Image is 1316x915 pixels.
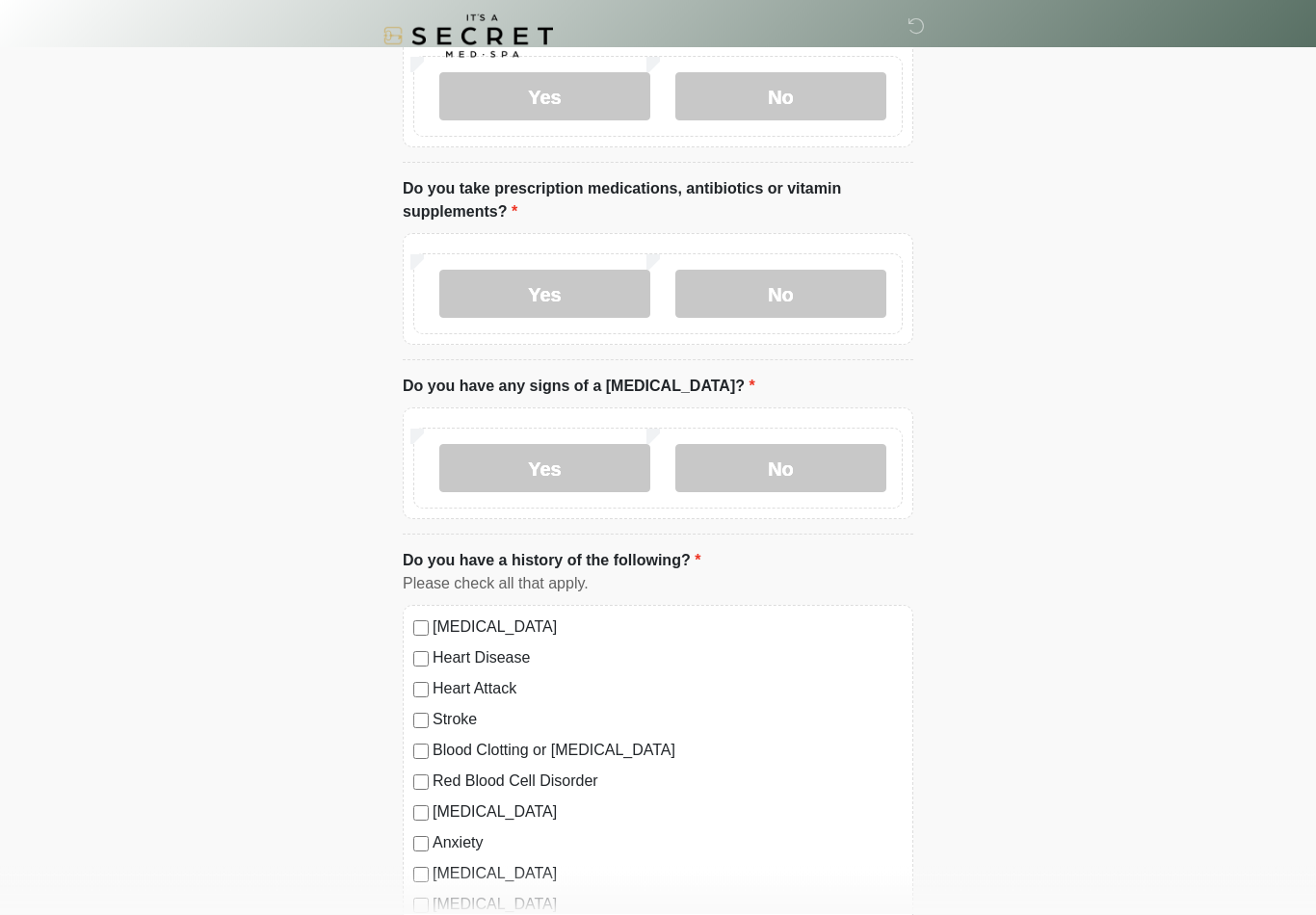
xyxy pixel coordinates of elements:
[433,832,903,855] label: Anxiety
[675,73,886,121] label: No
[413,714,429,729] input: Stroke
[413,621,429,637] input: [MEDICAL_DATA]
[433,740,903,763] label: Blood Clotting or [MEDICAL_DATA]
[413,806,429,822] input: [MEDICAL_DATA]
[413,899,429,914] input: [MEDICAL_DATA]
[413,837,429,852] input: Anxiety
[675,445,886,493] label: No
[433,678,903,701] label: Heart Attack
[433,771,903,794] label: Red Blood Cell Disorder
[433,801,903,824] label: [MEDICAL_DATA]
[403,550,700,573] label: Do you have a history of the following?
[413,775,429,791] input: Red Blood Cell Disorder
[433,647,903,670] label: Heart Disease
[403,178,913,224] label: Do you take prescription medications, antibiotics or vitamin supplements?
[403,376,755,399] label: Do you have any signs of a [MEDICAL_DATA]?
[675,271,886,319] label: No
[413,868,429,883] input: [MEDICAL_DATA]
[433,863,903,886] label: [MEDICAL_DATA]
[439,271,650,319] label: Yes
[413,745,429,760] input: Blood Clotting or [MEDICAL_DATA]
[433,709,903,732] label: Stroke
[403,573,913,596] div: Please check all that apply.
[413,683,429,698] input: Heart Attack
[413,652,429,667] input: Heart Disease
[433,616,903,640] label: [MEDICAL_DATA]
[383,14,553,58] img: It's A Secret Med Spa Logo
[439,445,650,493] label: Yes
[439,73,650,121] label: Yes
